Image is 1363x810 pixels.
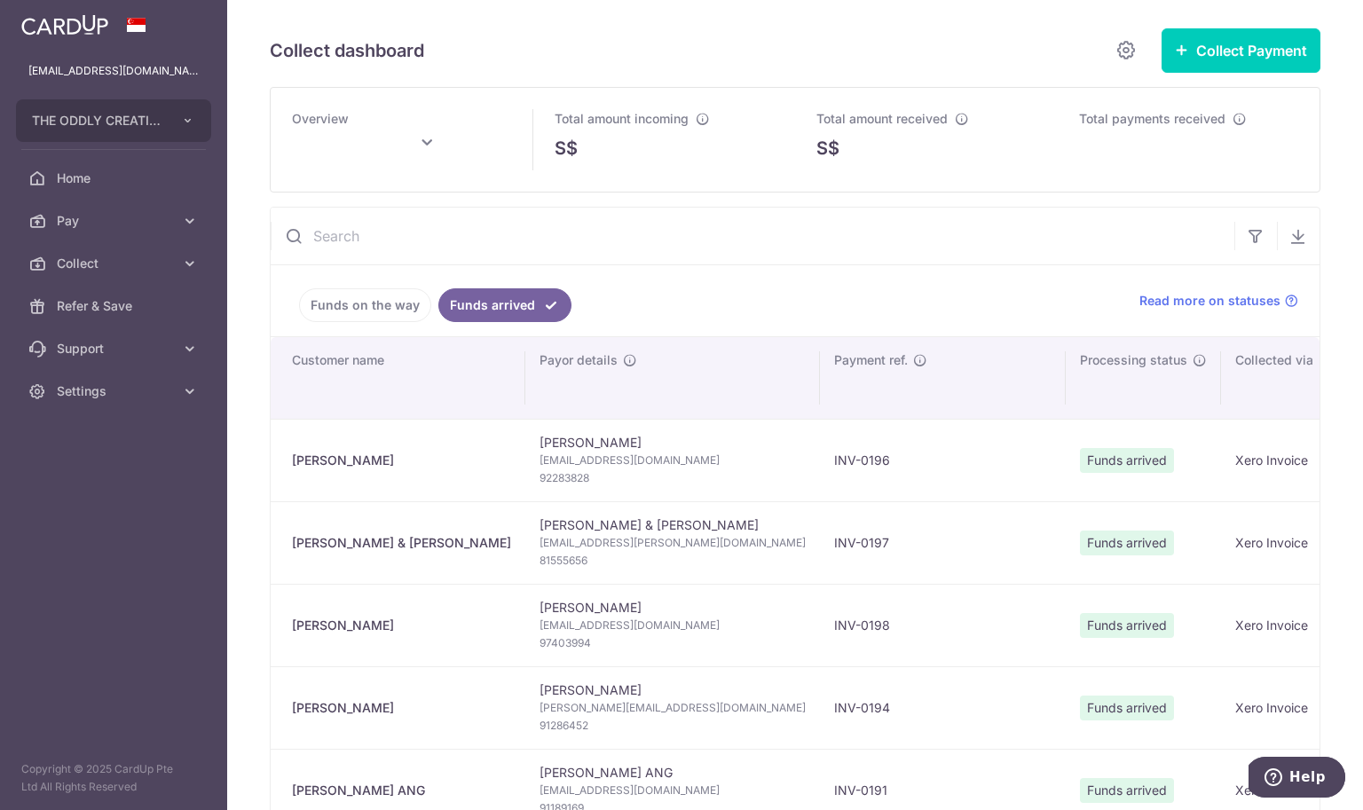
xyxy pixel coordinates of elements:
[271,337,525,419] th: Customer name
[1080,613,1174,638] span: Funds arrived
[292,699,511,717] div: [PERSON_NAME]
[1162,28,1320,73] button: Collect Payment
[525,584,820,666] td: [PERSON_NAME]
[820,419,1066,501] td: INV-0196
[540,699,806,717] span: [PERSON_NAME][EMAIL_ADDRESS][DOMAIN_NAME]
[540,452,806,469] span: [EMAIL_ADDRESS][DOMAIN_NAME]
[525,419,820,501] td: [PERSON_NAME]
[299,288,431,322] a: Funds on the way
[540,469,806,487] span: 92283828
[292,617,511,634] div: [PERSON_NAME]
[525,666,820,749] td: [PERSON_NAME]
[57,382,174,400] span: Settings
[292,782,511,799] div: [PERSON_NAME] ANG
[270,36,424,65] h5: Collect dashboard
[540,717,806,735] span: 91286452
[1079,111,1225,126] span: Total payments received
[271,208,1234,264] input: Search
[292,111,349,126] span: Overview
[438,288,571,322] a: Funds arrived
[32,112,163,130] span: THE ODDLY CREATIVES PTE. LTD.
[540,634,806,652] span: 97403994
[28,62,199,80] p: [EMAIL_ADDRESS][DOMAIN_NAME]
[1066,337,1221,419] th: Processing status
[1249,757,1345,801] iframe: Opens a widget where you can find more information
[1080,778,1174,803] span: Funds arrived
[21,14,108,35] img: CardUp
[41,12,77,28] span: Help
[834,351,908,369] span: Payment ref.
[1080,351,1187,369] span: Processing status
[57,297,174,315] span: Refer & Save
[1080,531,1174,555] span: Funds arrived
[820,337,1066,419] th: Payment ref.
[540,782,806,799] span: [EMAIL_ADDRESS][DOMAIN_NAME]
[820,501,1066,584] td: INV-0197
[540,552,806,570] span: 81555656
[540,617,806,634] span: [EMAIL_ADDRESS][DOMAIN_NAME]
[820,666,1066,749] td: INV-0194
[292,452,511,469] div: [PERSON_NAME]
[540,534,806,552] span: [EMAIL_ADDRESS][PERSON_NAME][DOMAIN_NAME]
[292,534,511,552] div: [PERSON_NAME] & [PERSON_NAME]
[1139,292,1280,310] span: Read more on statuses
[555,135,578,161] span: S$
[1080,448,1174,473] span: Funds arrived
[525,501,820,584] td: [PERSON_NAME] & [PERSON_NAME]
[57,255,174,272] span: Collect
[816,111,948,126] span: Total amount received
[555,111,689,126] span: Total amount incoming
[820,584,1066,666] td: INV-0198
[525,337,820,419] th: Payor details
[1139,292,1298,310] a: Read more on statuses
[16,99,211,142] button: THE ODDLY CREATIVES PTE. LTD.
[816,135,839,161] span: S$
[1080,696,1174,720] span: Funds arrived
[540,351,618,369] span: Payor details
[57,340,174,358] span: Support
[57,169,174,187] span: Home
[57,212,174,230] span: Pay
